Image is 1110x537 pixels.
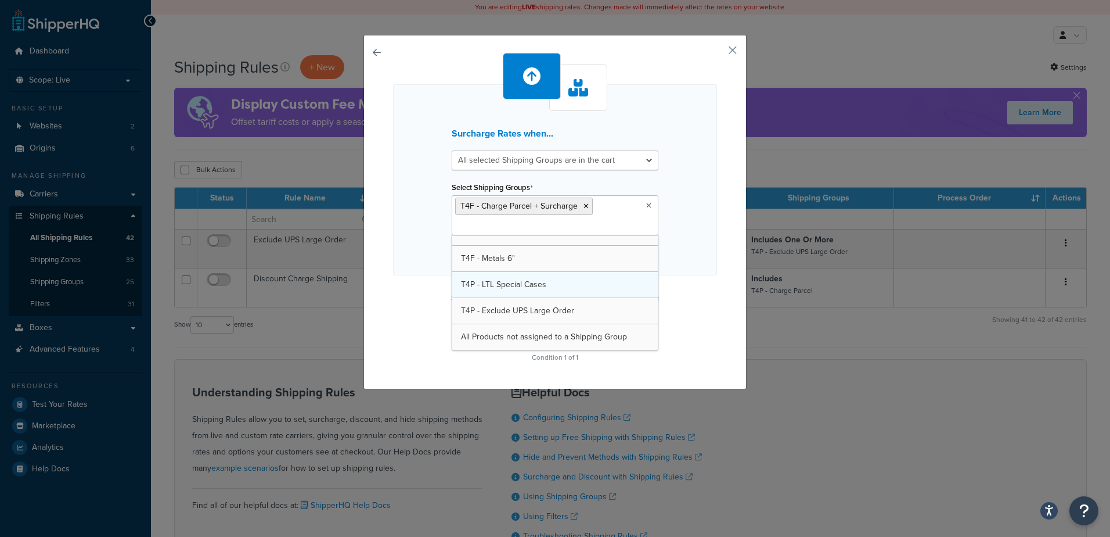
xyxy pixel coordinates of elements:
span: T4P - LTL Special Cases [461,278,546,291]
a: T4P - LTL Special Cases [452,272,658,298]
span: All Products not assigned to a Shipping Group [461,331,627,343]
button: Select Shipping Groups to prevent this rule from applying [448,289,662,307]
span: T4F - Metals 4" [461,226,515,238]
a: All Products not assigned to a Shipping Group [452,324,658,350]
a: T4F - Metals 6" [452,246,658,271]
button: Open Resource Center [1069,496,1098,525]
label: Select Shipping Groups [452,183,533,192]
p: Condition 1 of 1 [393,349,717,366]
a: T4P - Exclude UPS Large Order [452,298,658,324]
span: T4P - Exclude UPS Large Order [461,305,574,317]
span: T4F - Metals 6" [461,252,515,264]
span: T4F - Charge Parcel + Surcharge [460,200,578,212]
h3: Surcharge Rates when... [452,128,658,139]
